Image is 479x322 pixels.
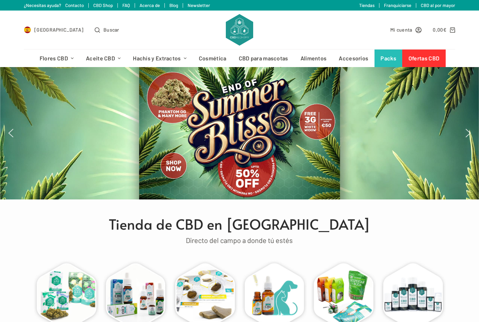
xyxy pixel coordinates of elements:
[127,50,193,67] a: Hachís y Extractos
[359,2,375,8] a: Tiendas
[193,50,232,67] a: Cosmética
[232,50,294,67] a: CBD para mascotas
[24,2,84,8] a: ¿Necesitas ayuda? Contacto
[433,26,455,34] a: Carro de compra
[375,50,403,67] a: Packs
[27,213,451,235] h1: Tienda de CBD en [GEOGRAPHIC_DATA]
[421,2,455,8] a: CBD al por mayor
[169,2,178,8] a: Blog
[390,26,412,34] span: Mi cuenta
[384,2,411,8] a: Franquiciarse
[34,26,83,34] span: [GEOGRAPHIC_DATA]
[24,26,31,33] img: ES Flag
[333,50,375,67] a: Accesorios
[24,26,83,34] a: Select Country
[463,127,474,139] img: next arrow
[402,50,445,67] a: Ofertas CBD
[80,50,127,67] a: Aceite CBD
[103,26,119,34] span: Buscar
[188,2,210,8] a: Newsletter
[33,50,445,67] nav: Menú de cabecera
[122,2,130,8] a: FAQ
[433,27,446,33] bdi: 0,00
[5,127,16,139] img: previous arrow
[390,26,422,34] a: Mi cuenta
[140,2,160,8] a: Acerca de
[226,14,253,46] img: CBD Alchemy
[294,50,333,67] a: Alimentos
[93,2,113,8] a: CBD Shop
[95,26,119,34] button: Abrir formulario de búsqueda
[27,235,451,246] p: Directo del campo a donde tú estés
[33,50,80,67] a: Flores CBD
[443,27,446,33] span: €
